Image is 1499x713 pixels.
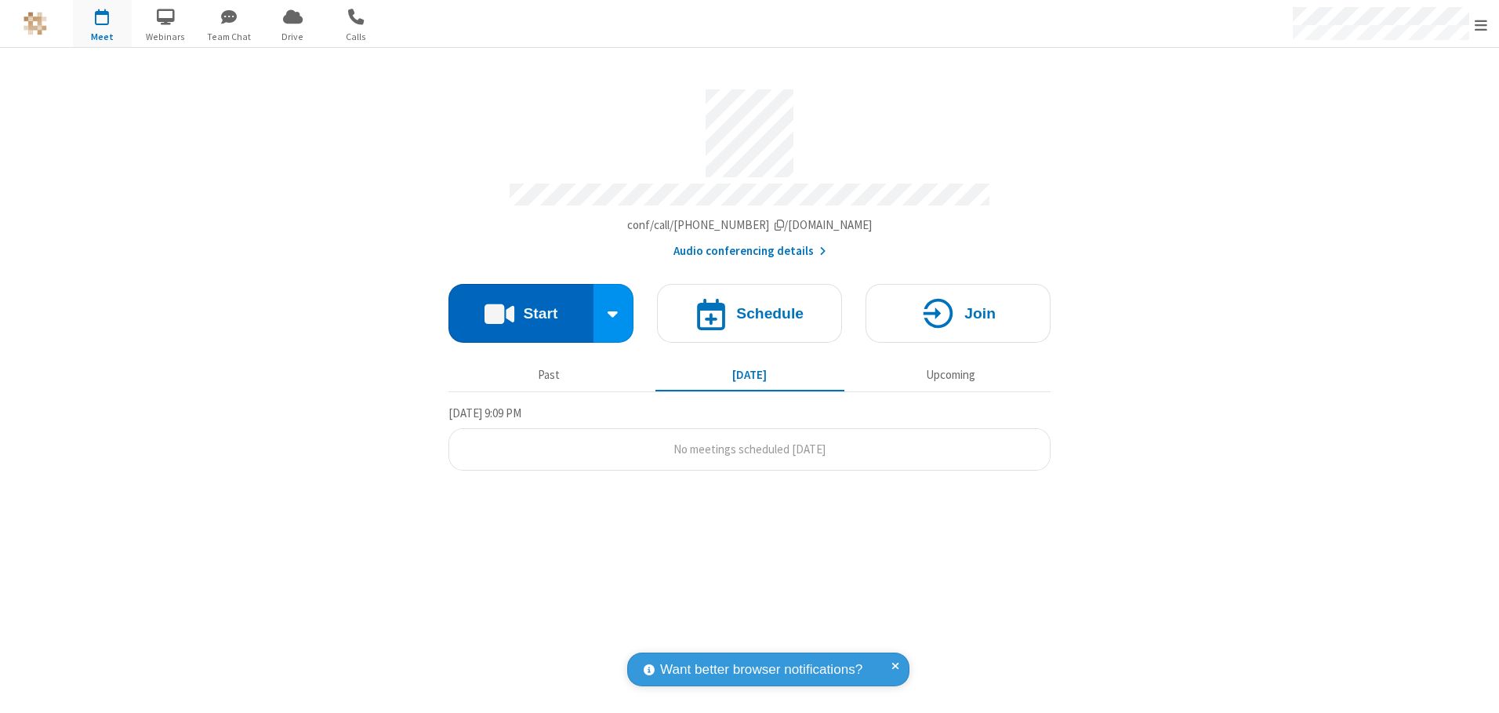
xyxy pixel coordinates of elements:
span: Team Chat [200,30,259,44]
section: Today's Meetings [448,404,1051,471]
button: Past [455,360,644,390]
section: Account details [448,78,1051,260]
span: Drive [263,30,322,44]
button: Audio conferencing details [673,242,826,260]
button: Start [448,284,593,343]
span: Copy my meeting room link [627,217,873,232]
div: Start conference options [593,284,634,343]
span: Calls [327,30,386,44]
button: Schedule [657,284,842,343]
h4: Join [964,306,996,321]
span: Webinars [136,30,195,44]
span: No meetings scheduled [DATE] [673,442,826,457]
span: Want better browser notifications? [660,660,862,680]
h4: Start [523,306,557,321]
button: [DATE] [655,360,844,390]
h4: Schedule [736,306,804,321]
img: QA Selenium DO NOT DELETE OR CHANGE [24,12,47,35]
span: Meet [73,30,132,44]
button: Upcoming [856,360,1045,390]
button: Join [866,284,1051,343]
button: Copy my meeting room linkCopy my meeting room link [627,216,873,235]
span: [DATE] 9:09 PM [448,406,521,420]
